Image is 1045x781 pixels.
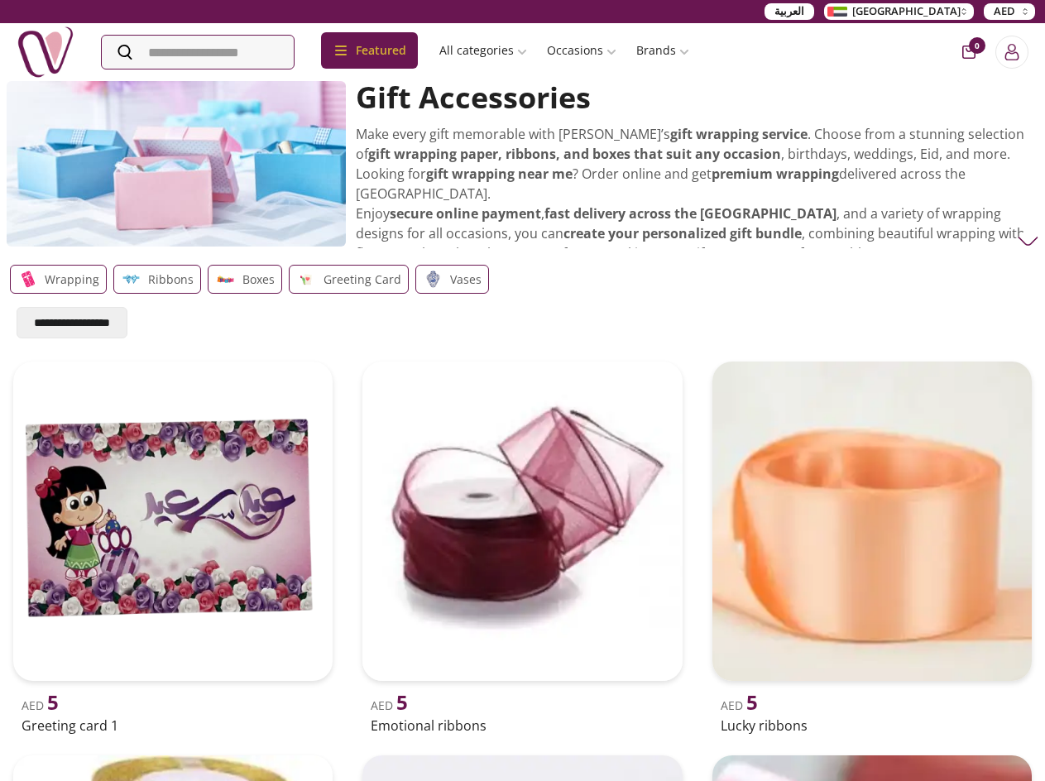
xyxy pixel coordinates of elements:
[426,165,573,183] strong: gift wrapping near me
[17,23,74,81] img: Nigwa-uae-gifts
[7,355,339,739] a: uae-gifts-Greeting card 1AED 5Greeting card 1
[47,688,59,716] span: 5
[242,270,275,290] p: Boxes
[827,7,847,17] img: Arabic_dztd3n.png
[429,36,537,65] a: All categories
[746,688,758,716] span: 5
[984,3,1035,20] button: AED
[774,3,804,20] span: العربية
[962,46,975,59] button: cart-button
[626,36,699,65] a: Brands
[423,269,443,290] img: gifts-uae-Vases
[824,3,974,20] button: [GEOGRAPHIC_DATA]
[356,81,1028,114] h2: Gift Accessories
[371,716,673,735] h2: Emotional ribbons
[22,697,59,713] span: AED
[45,270,99,290] p: Wrapping
[148,270,194,290] p: Ribbons
[13,362,333,681] img: uae-gifts-Greeting card 1
[670,125,808,143] strong: gift wrapping service
[356,355,688,739] a: uae-gifts-EMOTIONAL ribbonsAED 5Emotional ribbons
[544,204,836,223] strong: fast delivery across the [GEOGRAPHIC_DATA]
[371,697,408,713] span: AED
[390,204,541,223] strong: secure online payment
[721,697,758,713] span: AED
[994,3,1015,20] span: AED
[1018,231,1038,252] img: Gift Accessories
[450,270,482,290] p: Vases
[22,716,324,735] h2: Greeting card 1
[7,81,346,247] img: gifts-uae-gift-accessories
[215,269,236,290] img: gifts-uae-Boxes
[324,270,401,290] p: Greeting Card
[537,36,626,65] a: Occasions
[995,36,1028,69] button: Login
[102,36,294,69] input: Search
[321,32,418,69] div: Featured
[706,355,1038,739] a: uae-gifts-LUCKY ribbonsAED 5Lucky ribbons
[296,269,317,290] img: gifts-uae-Greeting Card
[712,165,839,183] strong: premium wrapping
[563,224,802,242] strong: create your personalized gift bundle
[969,37,985,54] span: 0
[368,145,781,163] strong: gift wrapping paper, ribbons, and boxes that suit any occasion
[356,124,1028,263] p: Make every gift memorable with [PERSON_NAME]’s . Choose from a stunning selection of , birthdays,...
[712,362,1032,681] img: uae-gifts-LUCKY ribbons
[362,362,682,681] img: uae-gifts-EMOTIONAL ribbons
[396,688,408,716] span: 5
[852,3,961,20] span: [GEOGRAPHIC_DATA]
[721,716,1023,735] h2: Lucky ribbons
[17,269,38,290] img: gifts-uae-Wrapping
[121,269,141,290] img: gifts-uae-Ribbons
